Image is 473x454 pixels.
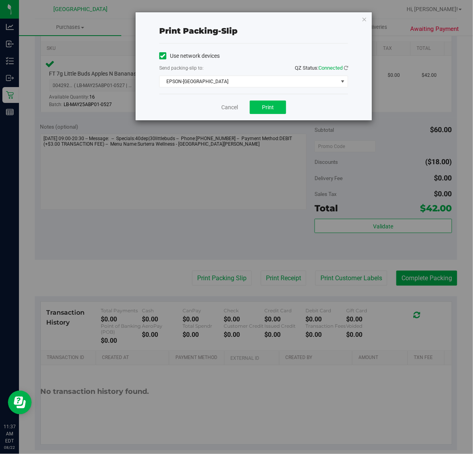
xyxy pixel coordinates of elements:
[318,65,343,71] span: Connected
[159,65,204,72] label: Send packing-slip to:
[159,52,220,60] label: Use network devices
[338,76,348,87] span: select
[295,65,348,71] span: QZ Status:
[159,26,237,36] span: Print packing-slip
[221,103,238,112] a: Cancel
[262,104,274,110] span: Print
[250,101,286,114] button: Print
[8,391,32,414] iframe: Resource center
[160,76,338,87] span: EPSON-[GEOGRAPHIC_DATA]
